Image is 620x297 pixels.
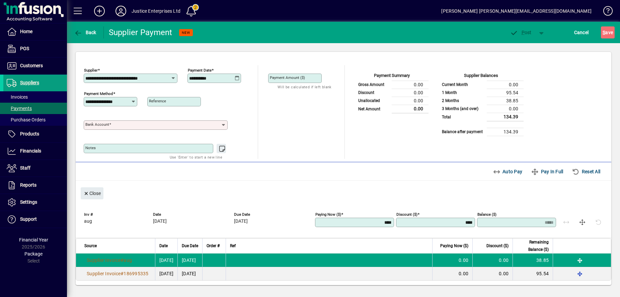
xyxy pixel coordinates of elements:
span: Back [74,30,96,35]
td: 38.85 [487,97,524,105]
span: # [121,271,124,276]
div: [PERSON_NAME] [PERSON_NAME][EMAIL_ADDRESS][DOMAIN_NAME] [441,6,592,16]
span: 0.00 [499,258,509,263]
mat-hint: Use 'Enter' to start a new line [170,153,222,161]
span: [DATE] [153,219,167,224]
span: 0.00 [499,271,509,276]
td: 95.54 [487,89,524,97]
span: Products [20,131,39,136]
span: NEW [182,30,190,35]
button: Post [507,26,535,38]
td: 1 Month [439,89,487,97]
span: Support [20,216,37,222]
mat-label: Notes [85,145,96,150]
span: Invoices [7,94,28,100]
span: Due Date [234,212,313,217]
span: Home [20,29,32,34]
td: Unallocated [355,97,392,105]
span: Customers [20,63,43,68]
app-page-summary-card: Payment Summary [355,65,429,114]
span: Source [84,242,97,250]
span: [DATE] [234,219,248,224]
span: 95.54 [536,271,549,276]
td: 3 Months (and over) [439,105,487,113]
span: 0.00 [459,271,468,276]
td: 2 Months [439,97,487,105]
span: Suppliers [20,80,39,85]
button: Back [72,26,98,38]
span: Financials [20,148,41,154]
span: Remaining Balance ($) [517,238,549,253]
td: Gross Amount [355,81,392,89]
span: aug [84,219,92,224]
span: Paying Now ($) [440,242,468,250]
span: Due Date [182,242,198,250]
span: Reports [20,182,36,188]
td: [DATE] [177,267,202,280]
app-page-summary-card: Supplier Balances [439,65,524,136]
span: [DATE] [159,258,174,263]
span: ave [603,27,613,38]
button: Pay In Full [528,166,566,178]
a: Customers [3,58,67,74]
span: S [603,30,605,35]
div: Supplier Balances [439,72,524,81]
td: 0.00 [487,105,524,113]
td: Net Amount [355,105,392,113]
td: 134.39 [487,113,524,121]
span: Purchase Orders [7,117,46,122]
span: 38.85 [536,258,549,263]
span: P [522,30,525,35]
span: Cancel [574,27,589,38]
span: Settings [20,199,37,205]
td: Total [439,113,487,121]
span: Discount ($) [486,242,509,250]
span: Payments [7,106,32,111]
mat-label: Reference [149,99,166,103]
a: Settings [3,194,67,211]
app-page-header-button: Back [67,26,104,38]
a: Knowledge Base [598,1,612,23]
span: Inv # [84,212,151,217]
span: 0.00 [459,258,468,263]
button: Pay in full [574,214,590,230]
span: Supplier Invoice [87,258,121,263]
span: aug [124,258,132,263]
a: Staff [3,160,67,177]
mat-hint: Will be calculated if left blank [278,83,331,91]
mat-label: Payment Date [188,68,212,73]
td: 0.00 [392,81,429,89]
span: Staff [20,165,30,171]
span: POS [20,46,29,51]
mat-label: Paying Now ($) [315,212,341,217]
td: Discount [355,89,392,97]
td: [DATE] [177,254,202,267]
a: Payments [3,103,67,114]
span: Close [83,188,101,199]
a: POS [3,40,67,57]
button: Save [601,26,615,38]
td: Current Month [439,81,487,89]
a: Supplier Invoice#aug [84,257,134,264]
button: Reset All [569,166,603,178]
a: Home [3,23,67,40]
mat-label: Payment Amount ($) [270,75,305,80]
span: # [121,258,124,263]
button: Close [81,187,103,199]
span: [DATE] [159,271,174,276]
span: 186995335 [124,271,148,276]
a: Products [3,126,67,142]
td: 0.00 [487,81,524,89]
span: Order # [207,242,220,250]
span: Supplier Invoice [87,271,121,276]
mat-label: Supplier [84,68,98,73]
button: Add [89,5,110,17]
app-page-header-button: Close [79,190,105,196]
span: Ref [230,242,236,250]
a: Financials [3,143,67,160]
td: Balance after payment [439,128,487,136]
td: 0.00 [392,89,429,97]
td: 0.00 [392,97,429,105]
span: Pay In Full [531,166,563,177]
mat-label: Discount ($) [396,212,417,217]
